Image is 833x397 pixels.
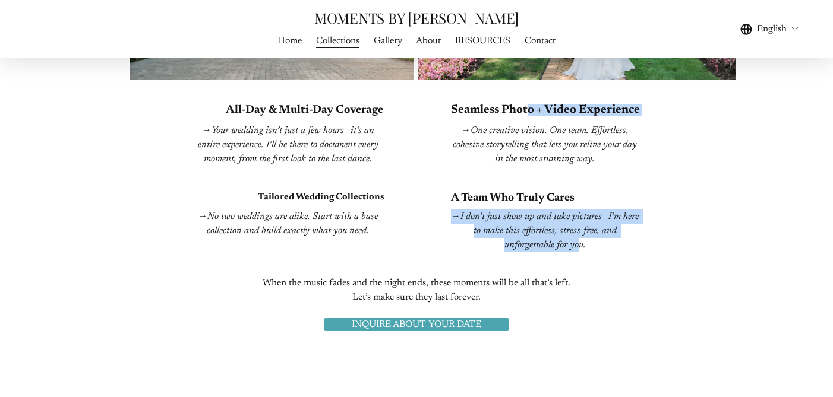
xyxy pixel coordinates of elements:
[316,33,359,49] a: Collections
[258,276,575,304] p: When the music fades and the night ends, these moments will be all that’s left. Let’s make sure t...
[374,33,402,49] a: folder dropdown
[757,22,787,36] span: English
[322,316,510,333] a: INQUIRE ABOUT YOUR DATE
[453,126,639,164] em: One creative vision. One team. Effortless, cohesive storytelling that lets you relive your day in...
[460,212,641,250] em: I don’t just show up and take pictures—I’m here to make this effortless, stress-free, and unforge...
[258,193,384,202] strong: Tailored Wedding Collections
[198,126,381,164] em: Your wedding isn’t just a few hours—it’s an entire experience. I’ll be there to document every mo...
[455,33,510,49] a: RESOURCES
[194,123,382,166] p: →
[451,192,575,204] strong: A Team Who Truly Cares
[525,33,556,49] a: Contact
[740,21,800,37] div: language picker
[451,104,640,116] strong: Seamless Photo + Video Experience
[314,8,519,27] a: MOMENTS BY [PERSON_NAME]
[207,212,380,236] em: No two weddings are alike. Start with a base collection and build exactly what you need.
[277,33,302,49] a: Home
[226,104,383,116] strong: All-Day & Multi-Day Coverage
[451,209,639,252] p: →
[416,33,441,49] a: About
[194,209,382,238] p: →
[374,34,402,48] span: Gallery
[451,123,639,166] p: →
